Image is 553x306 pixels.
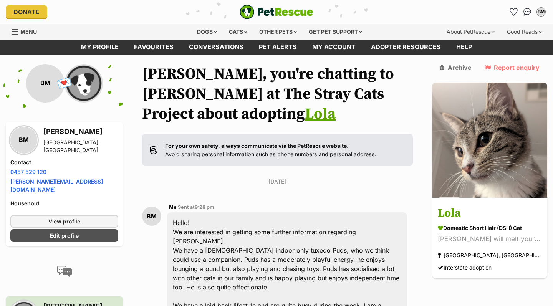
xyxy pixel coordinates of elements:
[43,139,118,154] div: [GEOGRAPHIC_DATA], [GEOGRAPHIC_DATA]
[195,204,214,210] span: 9:28 pm
[10,127,37,154] div: BM
[56,75,73,91] span: 💌
[43,126,118,137] h3: [PERSON_NAME]
[165,142,349,149] strong: For your own safety, always communicate via the PetRescue website.
[251,40,305,55] a: Pet alerts
[438,262,492,273] div: Interstate adoption
[142,177,413,185] p: [DATE]
[502,24,547,40] div: Good Reads
[438,224,541,232] div: Domestic Short Hair (DSH) Cat
[10,159,118,166] h4: Contact
[26,64,65,103] div: BM
[50,232,79,240] span: Edit profile
[441,24,500,40] div: About PetRescue
[363,40,449,55] a: Adopter resources
[535,6,547,18] button: My account
[254,24,302,40] div: Other pets
[181,40,251,55] a: conversations
[507,6,547,18] ul: Account quick links
[73,40,126,55] a: My profile
[65,64,103,103] img: The Stray Cats Project profile pic
[6,5,47,18] a: Donate
[57,266,72,277] img: conversation-icon-4a6f8262b818ee0b60e3300018af0b2d0b884aa5de6e9bcb8d3d4eeb1a70a7c4.svg
[240,5,313,19] a: PetRescue
[240,5,313,19] img: logo-e224e6f780fb5917bec1dbf3a21bbac754714ae5b6737aabdf751b685950b380.svg
[10,178,103,193] a: [PERSON_NAME][EMAIL_ADDRESS][DOMAIN_NAME]
[169,204,177,210] span: Me
[224,24,253,40] div: Cats
[142,207,161,226] div: BM
[48,217,80,225] span: View profile
[126,40,181,55] a: Favourites
[438,205,541,222] h3: Lola
[10,215,118,228] a: View profile
[507,6,520,18] a: Favourites
[12,24,42,38] a: Menu
[432,199,547,278] a: Lola Domestic Short Hair (DSH) Cat [PERSON_NAME] will melt your heart [GEOGRAPHIC_DATA], [GEOGRAP...
[521,6,533,18] a: Conversations
[20,28,37,35] span: Menu
[440,64,472,71] a: Archive
[449,40,480,55] a: Help
[305,40,363,55] a: My account
[305,104,336,124] a: Lola
[10,169,46,175] a: 0457 529 120
[432,83,547,198] img: Lola
[537,8,545,16] div: BM
[10,200,118,207] h4: Household
[192,24,222,40] div: Dogs
[303,24,368,40] div: Get pet support
[485,64,540,71] a: Report enquiry
[165,142,376,158] p: Avoid sharing personal information such as phone numbers and personal address.
[178,204,214,210] span: Sent at
[10,229,118,242] a: Edit profile
[438,250,541,260] div: [GEOGRAPHIC_DATA], [GEOGRAPHIC_DATA]
[523,8,531,16] img: chat-41dd97257d64d25036548639549fe6c8038ab92f7586957e7f3b1b290dea8141.svg
[142,64,413,124] h1: [PERSON_NAME], you're chatting to [PERSON_NAME] at The Stray Cats Project about adopting
[438,234,541,244] div: [PERSON_NAME] will melt your heart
